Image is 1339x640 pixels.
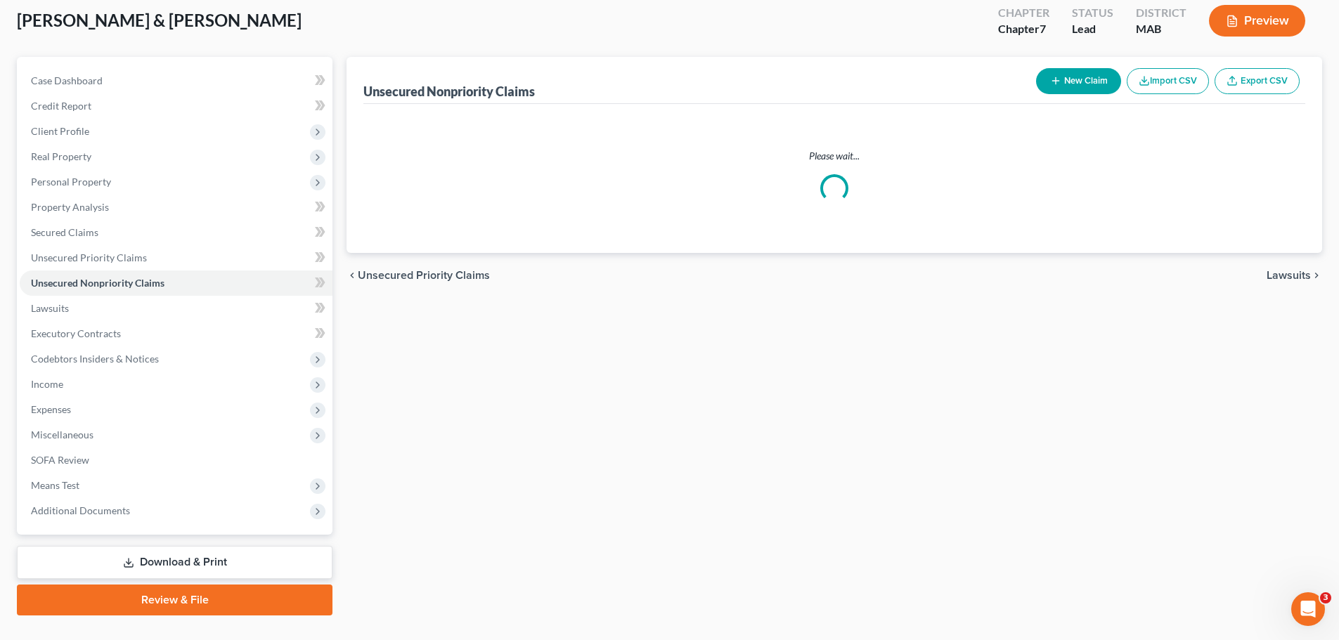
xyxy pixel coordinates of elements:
[1040,22,1046,35] span: 7
[1072,21,1113,37] div: Lead
[31,277,164,289] span: Unsecured Nonpriority Claims
[1320,592,1331,603] span: 3
[998,5,1049,21] div: Chapter
[31,125,89,137] span: Client Profile
[17,585,332,615] a: Review & File
[20,68,332,93] a: Case Dashboard
[20,270,332,296] a: Unsecured Nonpriority Claims
[1215,68,1300,94] a: Export CSV
[31,327,121,339] span: Executory Contracts
[363,83,535,100] div: Unsecured Nonpriority Claims
[1209,5,1305,37] button: Preview
[17,10,302,30] span: [PERSON_NAME] & [PERSON_NAME]
[375,149,1294,163] p: Please wait...
[17,546,332,579] a: Download & Print
[31,403,71,415] span: Expenses
[31,252,147,263] span: Unsecured Priority Claims
[358,270,490,281] span: Unsecured Priority Claims
[998,21,1049,37] div: Chapter
[1136,21,1186,37] div: MAB
[31,429,93,440] span: Miscellaneous
[1127,68,1209,94] button: Import CSV
[31,74,103,86] span: Case Dashboard
[20,321,332,346] a: Executory Contracts
[20,245,332,270] a: Unsecured Priority Claims
[31,454,89,466] span: SOFA Review
[1072,5,1113,21] div: Status
[1036,68,1121,94] button: New Claim
[31,353,159,365] span: Codebtors Insiders & Notices
[31,201,109,213] span: Property Analysis
[1291,592,1325,626] iframe: Intercom live chat
[1267,270,1311,281] span: Lawsuits
[31,226,98,238] span: Secured Claims
[31,378,63,390] span: Income
[31,176,111,188] span: Personal Property
[1136,5,1186,21] div: District
[1311,270,1322,281] i: chevron_right
[20,296,332,321] a: Lawsuits
[31,150,91,162] span: Real Property
[31,479,79,491] span: Means Test
[347,270,490,281] button: chevron_left Unsecured Priority Claims
[31,302,69,314] span: Lawsuits
[31,100,91,112] span: Credit Report
[20,448,332,473] a: SOFA Review
[20,93,332,119] a: Credit Report
[20,220,332,245] a: Secured Claims
[347,270,358,281] i: chevron_left
[20,195,332,220] a: Property Analysis
[1267,270,1322,281] button: Lawsuits chevron_right
[31,504,130,516] span: Additional Documents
